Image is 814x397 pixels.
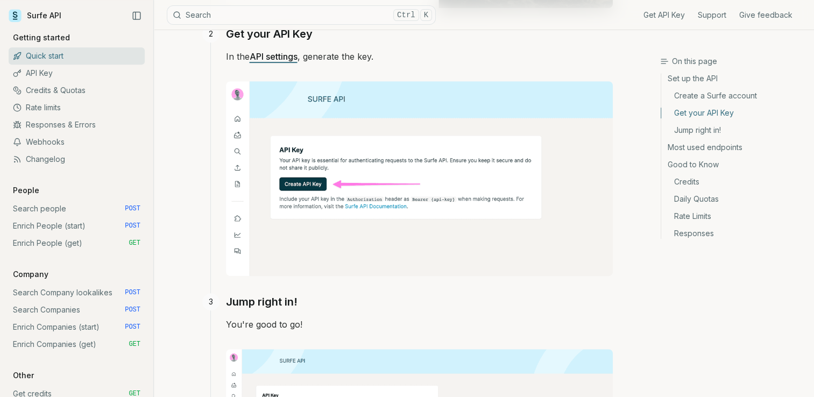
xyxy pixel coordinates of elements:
p: Getting started [9,32,74,43]
h3: On this page [660,56,805,67]
p: Company [9,269,53,280]
a: Rate Limits [661,208,805,225]
a: Webhooks [9,133,145,151]
img: Image [226,81,613,276]
a: API settings [250,51,298,62]
a: Most used endpoints [661,139,805,156]
a: Jump right in! [226,293,298,310]
p: You're good to go! [226,317,613,332]
span: GET [129,340,140,349]
a: Search Companies POST [9,301,145,318]
a: Support [698,10,726,20]
button: SearchCtrlK [167,5,436,25]
span: POST [125,222,140,230]
p: People [9,185,44,196]
span: POST [125,306,140,314]
a: Credits [661,173,805,190]
a: Get API Key [643,10,685,20]
a: Daily Quotas [661,190,805,208]
a: Responses & Errors [9,116,145,133]
a: API Key [9,65,145,82]
span: POST [125,323,140,331]
a: Get your API Key [661,104,805,122]
a: Enrich Companies (start) POST [9,318,145,336]
a: Get your API Key [226,25,313,42]
a: Enrich Companies (get) GET [9,336,145,353]
span: POST [125,288,140,297]
a: Give feedback [739,10,792,20]
button: Collapse Sidebar [129,8,145,24]
a: Create a Surfe account [661,87,805,104]
a: Jump right in! [661,122,805,139]
a: Credits & Quotas [9,82,145,99]
a: Rate limits [9,99,145,116]
a: Set up the API [661,73,805,87]
a: Responses [661,225,805,239]
a: Enrich People (get) GET [9,235,145,252]
a: Enrich People (start) POST [9,217,145,235]
span: POST [125,204,140,213]
a: Quick start [9,47,145,65]
span: GET [129,239,140,247]
a: Changelog [9,151,145,168]
a: Good to Know [661,156,805,173]
p: In the , generate the key. [226,49,613,276]
a: Search people POST [9,200,145,217]
p: Other [9,370,38,381]
kbd: Ctrl [393,9,419,21]
a: Surfe API [9,8,61,24]
kbd: K [420,9,432,21]
a: Search Company lookalikes POST [9,284,145,301]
